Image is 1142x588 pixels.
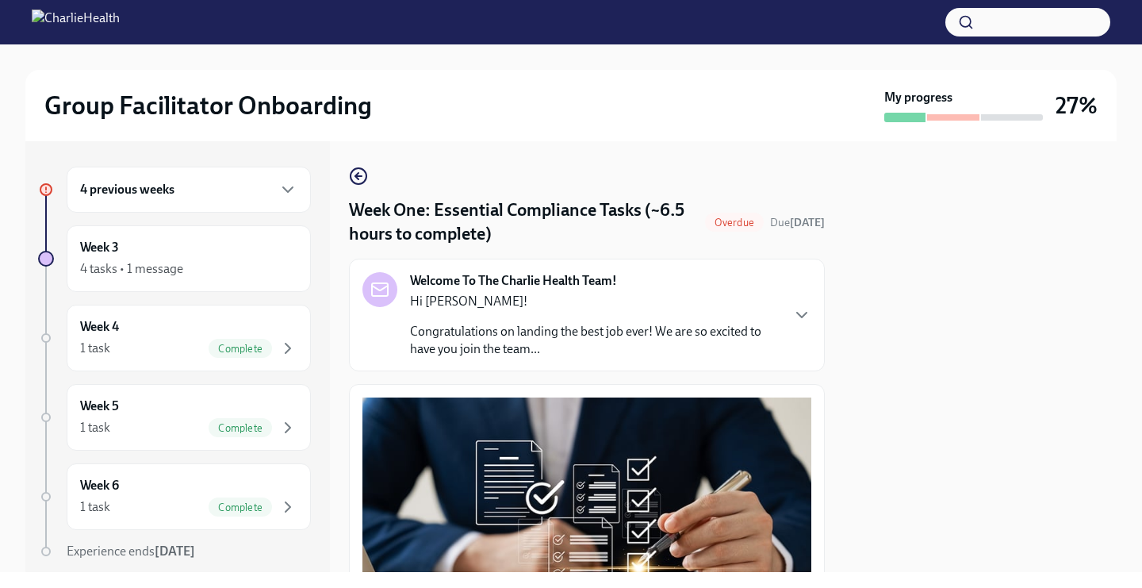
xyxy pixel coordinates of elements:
span: Due [770,216,825,229]
strong: My progress [884,89,952,106]
span: September 22nd, 2025 10:00 [770,215,825,230]
h6: Week 4 [80,318,119,336]
div: 4 tasks • 1 message [80,260,183,278]
div: 1 task [80,419,110,436]
h6: Week 6 [80,477,119,494]
strong: [DATE] [790,216,825,229]
h6: Week 3 [80,239,119,256]
span: Experience ends [67,544,195,559]
h6: 4 previous weeks [80,181,174,198]
h4: Week One: Essential Compliance Tasks (~6.5 hours to complete) [349,198,699,246]
strong: Welcome To The Charlie Health Team! [410,272,617,290]
h3: 27% [1056,91,1098,120]
span: Complete [209,502,272,513]
a: Week 34 tasks • 1 message [38,225,311,292]
a: Week 61 taskComplete [38,463,311,530]
div: 1 task [80,498,110,516]
span: Complete [209,343,272,355]
p: Congratulations on landing the best job ever! We are so excited to have you join the team... [410,323,780,358]
h6: Week 5 [80,398,119,415]
span: Overdue [705,217,764,229]
a: Week 41 taskComplete [38,305,311,371]
img: CharlieHealth [32,10,120,35]
h2: Group Facilitator Onboarding [44,90,372,121]
div: 4 previous weeks [67,167,311,213]
div: 1 task [80,340,110,357]
strong: [DATE] [155,544,195,559]
span: Complete [209,422,272,434]
p: Hi [PERSON_NAME]! [410,293,780,310]
a: Week 51 taskComplete [38,384,311,451]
